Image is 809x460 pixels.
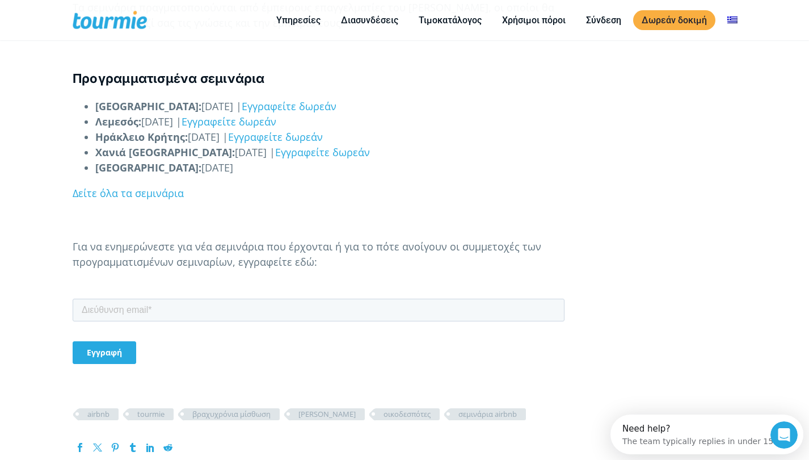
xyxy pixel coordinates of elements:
strong: Προγραμματισμένα σεμινάρια [73,71,265,86]
strong: Χανιά [GEOGRAPHIC_DATA]: [95,145,235,159]
a: Εγγραφείτε δωρεάν [182,115,276,128]
a: οικοδεσπότες [374,408,440,420]
a: [PERSON_NAME] [289,408,365,420]
a: Χρήσιμοι πόροι [494,13,574,27]
a: Pinterest [111,443,120,452]
a: Εγγραφείτε δωρεάν [242,99,336,113]
div: The team typically replies in under 15m [12,19,171,31]
a: airbnb [78,408,119,420]
a: Twitter [93,443,102,452]
strong: [GEOGRAPHIC_DATA]: [95,99,201,113]
iframe: Form 0 [73,296,564,371]
a: Σύνδεση [578,13,630,27]
a: Τιμοκατάλογος [410,13,490,27]
a: Δωρεάν δοκιμή [633,10,715,30]
li: [DATE] | [95,99,564,114]
p: Για να ενημερώνεστε για νέα σεμινάρια που έρχονται ή για το πότε ανοίγουν οι συμμετοχές των προγρ... [73,239,564,270]
a: Tumblr [128,443,137,452]
li: [DATE] | [95,114,564,129]
a: Υπηρεσίες [268,13,329,27]
a: Δείτε όλα τα σεμινάρια [73,186,184,200]
a: tourmie [128,408,174,420]
strong: [GEOGRAPHIC_DATA]: [95,161,201,174]
strong: Ηράκλειο Κρήτης: [95,130,188,144]
a: Εγγραφείτε δωρεάν [275,145,370,159]
strong: Λεμεσός: [95,115,141,128]
a: Facebook [75,443,85,452]
li: [DATE] | [95,145,564,160]
a: LinkedIn [146,443,155,452]
a: Reddit [163,443,172,452]
div: Open Intercom Messenger [5,5,204,36]
a: Διασυνδέσεις [332,13,407,27]
a: Εγγραφείτε δωρεάν [228,130,323,144]
li: [DATE] [95,160,564,175]
iframe: Intercom live chat discovery launcher [610,415,803,454]
iframe: Intercom live chat [770,421,798,449]
div: Need help? [12,10,171,19]
a: σεμινάρια airbnb [449,408,526,420]
a: βραχυχρόνια μίσθωση [183,408,280,420]
li: [DATE] | [95,129,564,145]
